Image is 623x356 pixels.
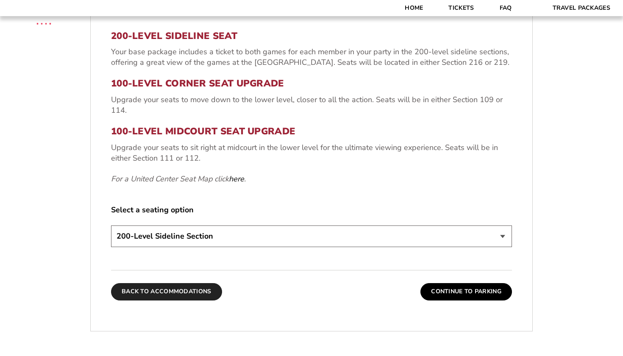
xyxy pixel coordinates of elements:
[111,95,512,116] p: Upgrade your seats to move down to the lower level, closer to all the action. Seats will be in ei...
[111,31,512,42] h3: 200-Level Sideline Seat
[229,174,244,184] a: here
[25,4,62,41] img: CBS Sports Thanksgiving Classic
[420,283,512,300] button: Continue To Parking
[111,142,512,164] p: Upgrade your seats to sit right at midcourt in the lower level for the ultimate viewing experienc...
[111,47,512,68] p: Your base package includes a ticket to both games for each member in your party in the 200-level ...
[111,174,246,184] em: For a United Center Seat Map click .
[111,205,512,215] label: Select a seating option
[111,126,512,137] h3: 100-Level Midcourt Seat Upgrade
[111,283,222,300] button: Back To Accommodations
[111,78,512,89] h3: 100-Level Corner Seat Upgrade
